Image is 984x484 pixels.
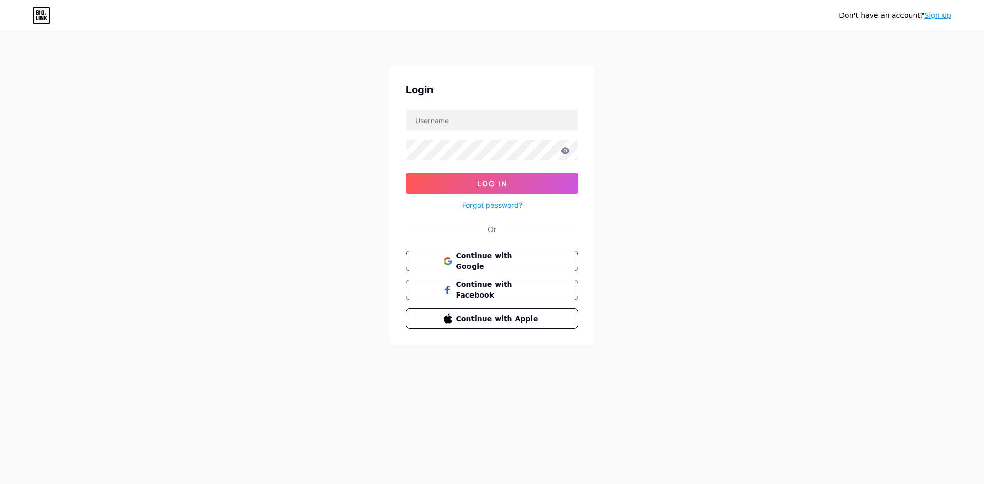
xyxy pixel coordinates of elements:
div: Don't have an account? [839,10,951,21]
a: Sign up [924,11,951,19]
a: Forgot password? [462,200,522,211]
input: Username [406,110,578,131]
div: Or [488,224,496,235]
button: Continue with Facebook [406,280,578,300]
div: Login [406,82,578,97]
span: Continue with Apple [456,313,541,324]
button: Log In [406,173,578,194]
button: Continue with Google [406,251,578,271]
span: Log In [477,179,507,188]
span: Continue with Facebook [456,279,541,301]
button: Continue with Apple [406,308,578,329]
span: Continue with Google [456,250,541,272]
